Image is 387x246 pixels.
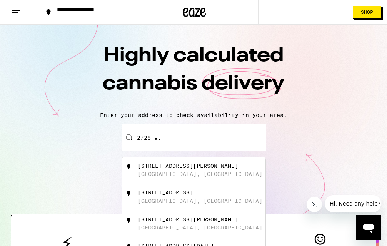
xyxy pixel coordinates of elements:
[138,198,262,204] div: [GEOGRAPHIC_DATA], [GEOGRAPHIC_DATA]
[125,216,133,224] img: 2726 East Florence Avenue
[307,197,322,212] iframe: Close message
[138,189,193,196] div: [STREET_ADDRESS]
[138,224,262,231] div: [GEOGRAPHIC_DATA], [GEOGRAPHIC_DATA]
[361,10,373,15] span: Shop
[138,216,238,223] div: [STREET_ADDRESS][PERSON_NAME]
[325,195,381,212] iframe: Message from company
[353,6,381,19] button: Shop
[59,42,328,106] h1: Highly calculated cannabis delivery
[138,171,262,177] div: [GEOGRAPHIC_DATA], [GEOGRAPHIC_DATA]
[125,189,133,197] img: 2726 East Riding Way
[347,6,387,19] a: Shop
[122,124,266,151] input: Enter your delivery address
[138,163,238,169] div: [STREET_ADDRESS][PERSON_NAME]
[8,112,379,118] p: Enter your address to check availability in your area.
[356,215,381,240] iframe: Button to launch messaging window
[125,163,133,171] img: 2726 E Standish Ave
